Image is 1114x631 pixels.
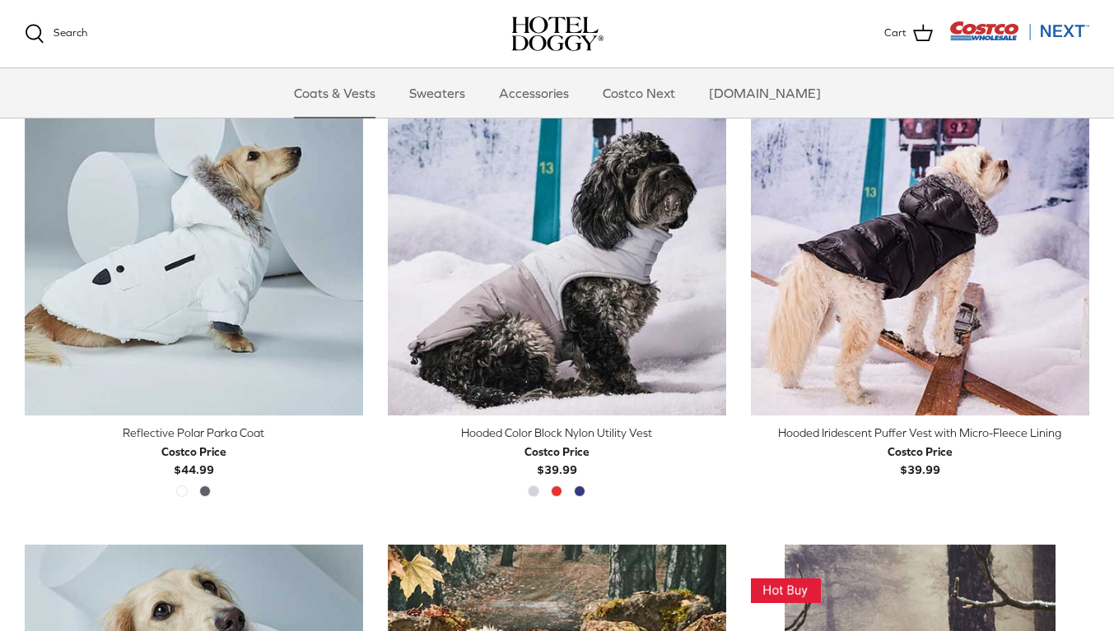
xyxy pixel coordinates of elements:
[25,24,87,44] a: Search
[388,424,726,442] div: Hooded Color Block Nylon Utility Vest
[484,68,584,118] a: Accessories
[949,31,1089,44] a: Visit Costco Next
[388,424,726,479] a: Hooded Color Block Nylon Utility Vest Costco Price$39.99
[511,16,604,51] img: hoteldoggycom
[161,443,226,476] b: $44.99
[884,25,907,42] span: Cart
[511,16,604,51] a: hoteldoggy.com hoteldoggycom
[884,23,933,44] a: Cart
[524,443,590,461] div: Costco Price
[751,77,1089,415] a: Hooded Iridescent Puffer Vest with Micro-Fleece Lining
[394,68,480,118] a: Sweaters
[751,424,1089,442] div: Hooded Iridescent Puffer Vest with Micro-Fleece Lining
[949,21,1089,41] img: Costco Next
[54,26,87,39] span: Search
[25,77,363,415] a: Reflective Polar Parka Coat
[524,443,590,476] b: $39.99
[25,424,363,479] a: Reflective Polar Parka Coat Costco Price$44.99
[751,424,1089,479] a: Hooded Iridescent Puffer Vest with Micro-Fleece Lining Costco Price$39.99
[388,77,726,415] a: Hooded Color Block Nylon Utility Vest
[588,68,690,118] a: Costco Next
[694,68,836,118] a: [DOMAIN_NAME]
[888,443,953,476] b: $39.99
[888,443,953,461] div: Costco Price
[279,68,390,118] a: Coats & Vests
[751,578,821,604] img: This Item Is A Hot Buy! Get it While the Deal is Good!
[25,424,363,442] div: Reflective Polar Parka Coat
[161,443,226,461] div: Costco Price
